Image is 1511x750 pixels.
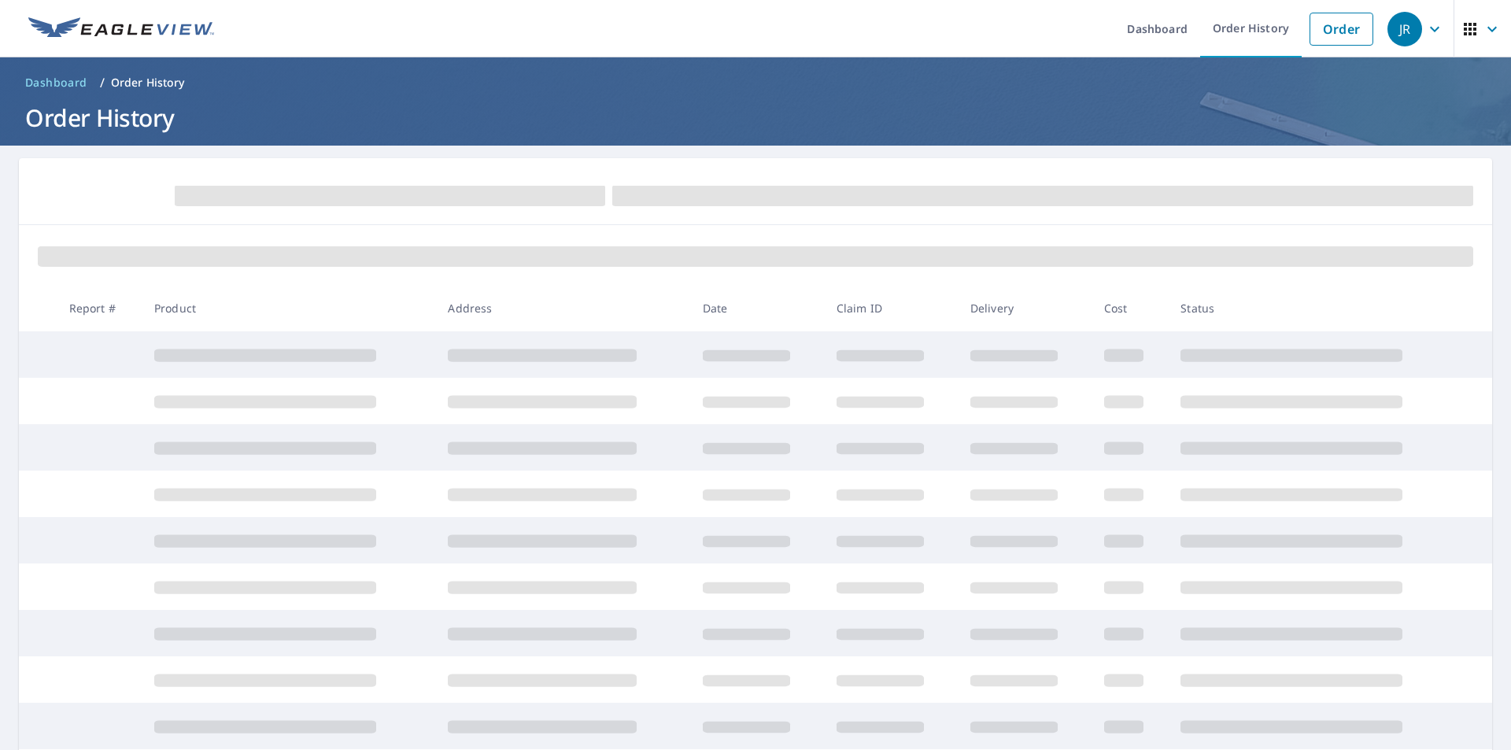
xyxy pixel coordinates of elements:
[435,285,689,331] th: Address
[19,102,1492,134] h1: Order History
[19,70,94,95] a: Dashboard
[100,73,105,92] li: /
[57,285,142,331] th: Report #
[824,285,958,331] th: Claim ID
[958,285,1092,331] th: Delivery
[28,17,214,41] img: EV Logo
[25,75,87,91] span: Dashboard
[1092,285,1169,331] th: Cost
[690,285,824,331] th: Date
[142,285,435,331] th: Product
[1310,13,1373,46] a: Order
[19,70,1492,95] nav: breadcrumb
[1387,12,1422,46] div: JR
[111,75,185,91] p: Order History
[1168,285,1462,331] th: Status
